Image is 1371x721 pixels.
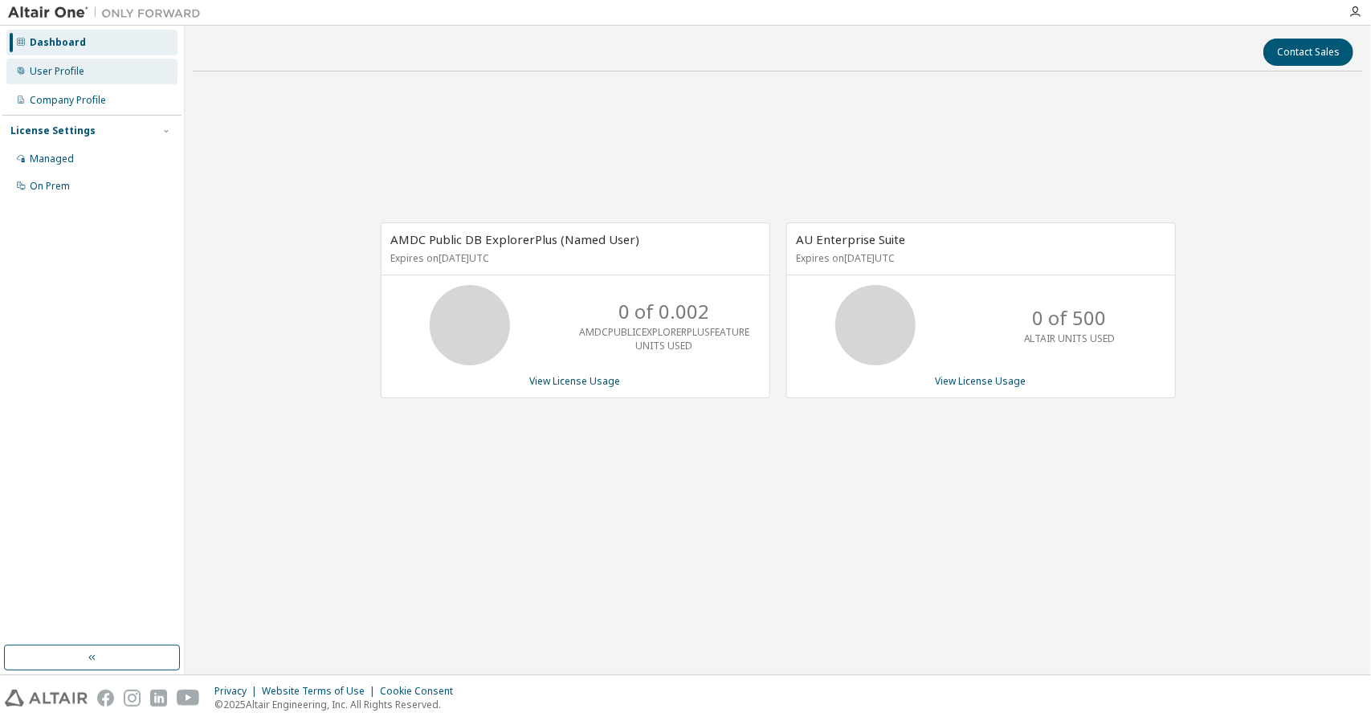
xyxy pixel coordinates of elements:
[391,251,756,265] p: Expires on [DATE] UTC
[30,153,74,165] div: Managed
[124,690,141,707] img: instagram.svg
[30,94,106,107] div: Company Profile
[30,180,70,193] div: On Prem
[150,690,167,707] img: linkedin.svg
[214,685,262,698] div: Privacy
[177,690,200,707] img: youtube.svg
[579,325,749,352] p: AMDCPUBLICEXPLORERPLUSFEATURE UNITS USED
[5,690,88,707] img: altair_logo.svg
[97,690,114,707] img: facebook.svg
[936,374,1026,388] a: View License Usage
[8,5,209,21] img: Altair One
[797,251,1161,265] p: Expires on [DATE] UTC
[1263,39,1353,66] button: Contact Sales
[214,698,463,711] p: © 2025 Altair Engineering, Inc. All Rights Reserved.
[797,231,906,247] span: AU Enterprise Suite
[10,124,96,137] div: License Settings
[380,685,463,698] div: Cookie Consent
[1024,332,1116,345] p: ALTAIR UNITS USED
[30,65,84,78] div: User Profile
[618,298,709,325] p: 0 of 0.002
[1033,304,1107,332] p: 0 of 500
[262,685,380,698] div: Website Terms of Use
[530,374,621,388] a: View License Usage
[391,231,640,247] span: AMDC Public DB ExplorerPlus (Named User)
[30,36,86,49] div: Dashboard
